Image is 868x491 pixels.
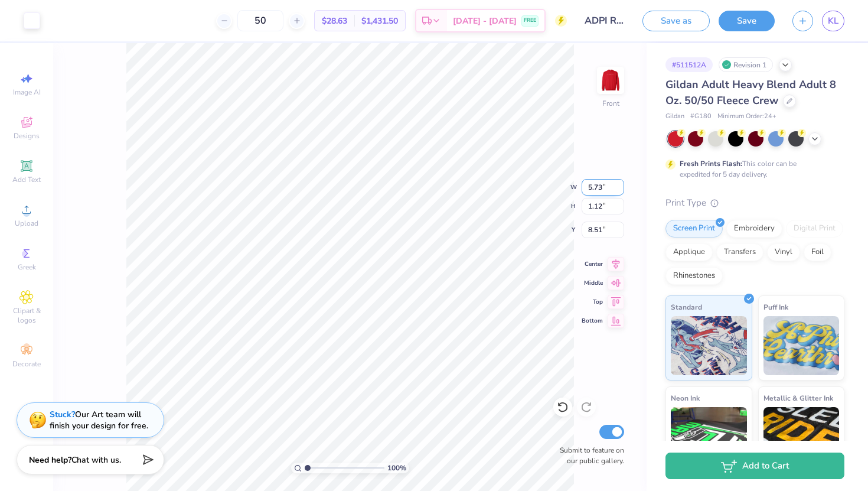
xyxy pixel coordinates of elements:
div: Digital Print [786,220,843,238]
span: FREE [524,17,536,25]
input: – – [237,10,283,31]
img: Front [599,69,622,92]
span: Gildan [665,112,684,122]
img: Puff Ink [763,316,840,375]
span: Minimum Order: 24 + [717,112,776,122]
span: Chat with us. [71,454,121,466]
div: Screen Print [665,220,723,238]
img: Standard [671,316,747,375]
span: $1,431.50 [361,15,398,27]
span: Gildan Adult Heavy Blend Adult 8 Oz. 50/50 Fleece Crew [665,77,836,108]
button: Save as [642,11,710,31]
span: Top [582,298,603,306]
button: Add to Cart [665,453,844,479]
strong: Fresh Prints Flash: [680,159,742,168]
div: This color can be expedited for 5 day delivery. [680,158,825,180]
div: Transfers [716,243,763,261]
div: Applique [665,243,713,261]
div: Revision 1 [719,57,773,72]
span: Neon Ink [671,392,700,404]
span: [DATE] - [DATE] [453,15,517,27]
span: KL [828,14,838,28]
div: Rhinestones [665,267,723,285]
strong: Stuck? [50,409,75,420]
span: $28.63 [322,15,347,27]
span: Greek [18,262,36,272]
img: Metallic & Glitter Ink [763,407,840,466]
span: Center [582,260,603,268]
span: Upload [15,219,38,228]
span: Puff Ink [763,301,788,313]
div: # 511512A [665,57,713,72]
span: Designs [14,131,40,141]
a: KL [822,11,844,31]
button: Save [719,11,775,31]
span: 100 % [387,463,406,473]
img: Neon Ink [671,407,747,466]
div: Vinyl [767,243,800,261]
span: Add Text [12,175,41,184]
div: Print Type [665,196,844,210]
div: Foil [804,243,831,261]
span: Bottom [582,317,603,325]
strong: Need help? [29,454,71,466]
div: Front [602,98,619,109]
span: Standard [671,301,702,313]
div: Embroidery [726,220,782,238]
div: Our Art team will finish your design for free. [50,409,148,431]
input: Untitled Design [576,9,634,32]
span: Clipart & logos [6,306,47,325]
span: Image AI [13,87,41,97]
span: Metallic & Glitter Ink [763,392,833,404]
span: Middle [582,279,603,287]
label: Submit to feature on our public gallery. [553,445,624,466]
span: Decorate [12,359,41,369]
span: # G180 [690,112,712,122]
